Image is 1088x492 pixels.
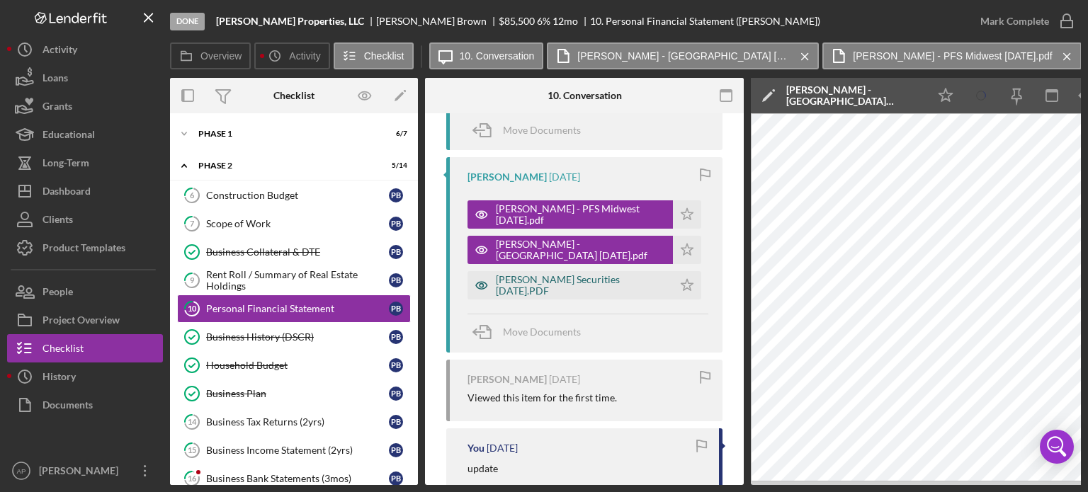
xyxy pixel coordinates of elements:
[389,443,403,457] div: P B
[273,90,314,101] div: Checklist
[206,190,389,201] div: Construction Budget
[496,274,666,297] div: [PERSON_NAME] Securities [DATE].PDF
[42,149,89,181] div: Long-Term
[382,161,407,170] div: 5 / 14
[42,334,84,366] div: Checklist
[206,246,389,258] div: Business Collateral & DTE
[389,302,403,316] div: P B
[389,415,403,429] div: P B
[177,238,411,266] a: Business Collateral & DTEPB
[7,205,163,234] button: Clients
[289,50,320,62] label: Activity
[42,120,95,152] div: Educational
[177,181,411,210] a: 6Construction BudgetPB
[42,35,77,67] div: Activity
[389,387,403,401] div: P B
[188,304,197,313] tspan: 10
[590,16,820,27] div: 10. Personal Financial Statement ([PERSON_NAME])
[7,64,163,92] button: Loans
[198,130,372,138] div: Phase 1
[549,374,580,385] time: 2025-08-14 02:21
[42,64,68,96] div: Loans
[42,177,91,209] div: Dashboard
[188,474,197,483] tspan: 16
[206,416,389,428] div: Business Tax Returns (2yrs)
[7,457,163,485] button: AP[PERSON_NAME]
[467,236,701,264] button: [PERSON_NAME] - [GEOGRAPHIC_DATA] [DATE].pdf
[7,278,163,306] button: People
[577,50,790,62] label: [PERSON_NAME] - [GEOGRAPHIC_DATA] [DATE].pdf
[7,177,163,205] button: Dashboard
[42,278,73,309] div: People
[822,42,1081,69] button: [PERSON_NAME] - PFS Midwest [DATE].pdf
[7,334,163,362] button: Checklist
[537,16,550,27] div: 6 %
[206,269,389,292] div: Rent Roll / Summary of Real Estate Holdings
[42,234,125,265] div: Product Templates
[190,219,195,228] tspan: 7
[7,362,163,391] button: History
[170,13,205,30] div: Done
[177,210,411,238] a: 7Scope of WorkPB
[177,351,411,379] a: Household BudgetPB
[487,442,518,454] time: 2025-08-08 16:46
[170,42,251,69] button: Overview
[7,35,163,64] button: Activity
[389,358,403,372] div: P B
[467,461,498,476] p: update
[206,360,389,371] div: Household Budget
[254,42,329,69] button: Activity
[190,275,195,285] tspan: 9
[503,124,581,136] span: Move Documents
[467,113,595,148] button: Move Documents
[966,7,1081,35] button: Mark Complete
[188,445,196,454] tspan: 15
[389,471,403,486] div: P B
[42,306,120,338] div: Project Overview
[853,50,1052,62] label: [PERSON_NAME] - PFS Midwest [DATE].pdf
[7,391,163,419] button: Documents
[177,294,411,323] a: 10Personal Financial StatementPB
[382,130,407,138] div: 6 / 7
[389,188,403,202] div: P B
[177,408,411,436] a: 14Business Tax Returns (2yrs)PB
[467,314,595,350] button: Move Documents
[206,218,389,229] div: Scope of Work
[206,473,389,484] div: Business Bank Statements (3mos)
[42,92,72,124] div: Grants
[7,149,163,177] button: Long-Term
[190,190,195,200] tspan: 6
[389,330,403,344] div: P B
[177,323,411,351] a: Business History (DSCR)PB
[496,203,666,226] div: [PERSON_NAME] - PFS Midwest [DATE].pdf
[42,362,76,394] div: History
[467,200,701,229] button: [PERSON_NAME] - PFS Midwest [DATE].pdf
[460,50,535,62] label: 10. Conversation
[548,90,622,101] div: 10. Conversation
[7,92,163,120] button: Grants
[467,442,484,454] div: You
[17,467,26,475] text: AP
[7,120,163,149] button: Educational
[467,374,547,385] div: [PERSON_NAME]
[206,303,389,314] div: Personal Financial Statement
[7,306,163,334] button: Project Overview
[7,234,163,262] button: Product Templates
[389,245,403,259] div: P B
[389,273,403,287] div: P B
[549,171,580,183] time: 2025-08-18 00:42
[503,326,581,338] span: Move Documents
[177,379,411,408] a: Business PlanPB
[499,16,535,27] div: $85,500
